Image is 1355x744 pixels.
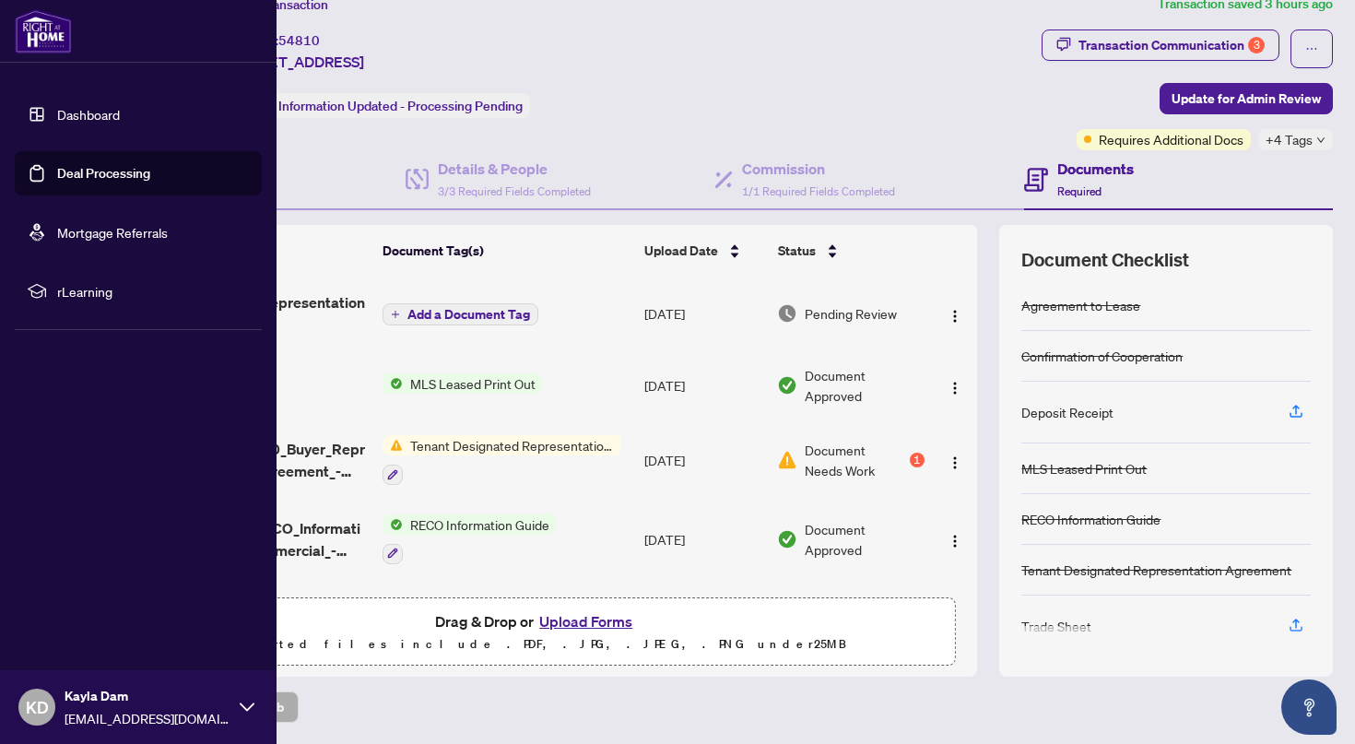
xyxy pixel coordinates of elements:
span: Upload Date [644,241,718,261]
button: Logo [940,299,970,328]
div: RECO Information Guide [1021,509,1161,529]
span: Information Updated - Processing Pending [278,98,523,114]
td: [DATE] [637,277,770,350]
span: Document Approved [805,365,924,406]
span: Add a Document Tag [407,308,530,321]
span: Update for Admin Review [1172,84,1321,113]
div: MLS Leased Print Out [1021,458,1147,478]
div: Trade Sheet [1021,616,1091,636]
div: Agreement to Lease [1021,295,1140,315]
span: 54810 [278,32,320,49]
span: 1/1 Required Fields Completed [742,184,895,198]
span: rLearning [57,281,249,301]
td: [DATE] [637,579,770,658]
img: Document Status [777,303,797,324]
td: [DATE] [637,500,770,579]
span: 3/3 Required Fields Completed [438,184,591,198]
span: Kayla Dam [65,686,230,706]
button: Transaction Communication3 [1042,30,1279,61]
button: Upload Forms [534,609,638,633]
button: Logo [940,445,970,475]
img: Status Icon [383,514,403,535]
button: Logo [940,371,970,400]
span: ellipsis [1305,42,1318,55]
button: Open asap [1281,679,1337,735]
button: Status IconTenant Designated Representation Agreement [383,435,621,485]
span: Document Needs Work [805,440,905,480]
p: Supported files include .PDF, .JPG, .JPEG, .PNG under 25 MB [130,633,943,655]
td: [DATE] [637,420,770,500]
span: down [1316,136,1326,145]
h4: Documents [1057,158,1134,180]
button: Add a Document Tag [383,302,538,326]
img: Document Status [777,529,797,549]
img: Document Status [777,450,797,470]
th: Upload Date [637,225,770,277]
span: Tenant Designated Representation Agreement [403,435,621,455]
th: Status [771,225,932,277]
button: Status IconRECO Information Guide [383,514,557,564]
span: Requires Additional Docs [1099,129,1243,149]
div: Tenant Designated Representation Agreement [1021,560,1291,580]
span: +4 Tags [1266,129,1313,150]
h4: Commission [742,158,895,180]
span: Status [778,241,816,261]
a: Deal Processing [57,165,150,182]
img: Status Icon [383,435,403,455]
button: Update for Admin Review [1160,83,1333,114]
span: Document Checklist [1021,247,1189,273]
h4: Details & People [438,158,591,180]
img: Logo [948,381,962,396]
img: logo [15,9,72,53]
span: [STREET_ADDRESS] [229,51,364,73]
td: [DATE] [637,350,770,420]
span: [EMAIL_ADDRESS][DOMAIN_NAME] [65,708,230,728]
div: 3 [1248,37,1265,53]
span: Pending Review [805,303,897,324]
span: plus [391,310,400,319]
span: Required [1057,184,1102,198]
a: Dashboard [57,106,120,123]
div: Confirmation of Cooperation [1021,346,1183,366]
button: Add a Document Tag [383,303,538,325]
img: Logo [948,534,962,549]
img: Document Status [777,375,797,396]
img: Logo [948,455,962,470]
button: Logo [940,525,970,554]
span: KD [26,694,49,720]
span: Drag & Drop or [435,609,638,633]
span: Document Approved [805,519,924,560]
img: Logo [948,309,962,324]
div: Status: [229,93,530,118]
button: Status IconMLS Leased Print Out [383,373,543,394]
a: Mortgage Referrals [57,224,168,241]
span: RECO Information Guide [403,514,557,535]
span: Drag & Drop orUpload FormsSupported files include .PDF, .JPG, .JPEG, .PNG under25MB [119,598,954,667]
div: Transaction Communication [1078,30,1265,60]
img: Status Icon [383,373,403,394]
div: Deposit Receipt [1021,402,1113,422]
div: 1 [910,453,925,467]
span: MLS Leased Print Out [403,373,543,394]
th: Document Tag(s) [375,225,637,277]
